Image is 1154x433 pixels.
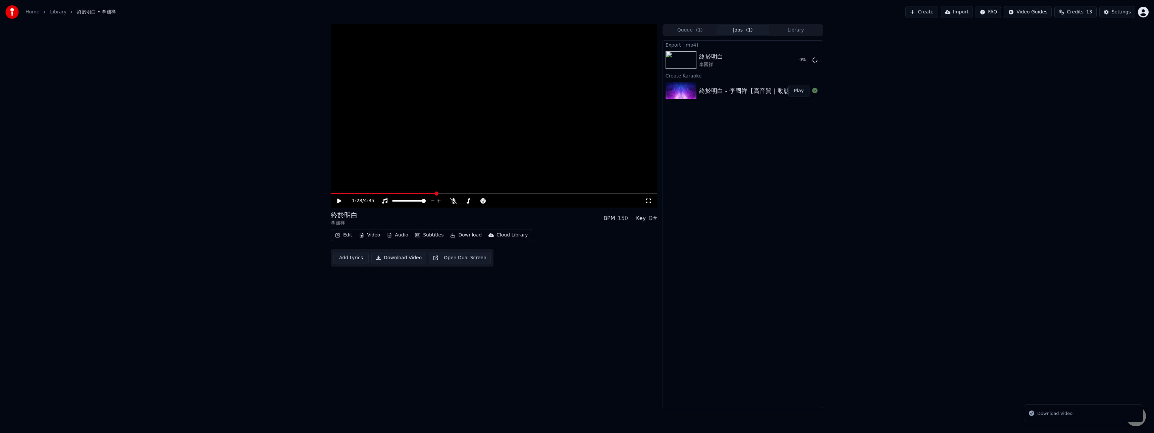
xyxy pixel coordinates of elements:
[699,61,723,68] div: 李國祥
[5,5,19,19] img: youka
[648,214,657,222] div: D#
[1037,410,1072,417] div: Download Video
[331,220,358,226] div: 李國祥
[618,214,628,222] div: 150
[976,6,1001,18] button: FAQ
[696,27,703,34] span: ( 1 )
[77,9,116,15] span: 終於明白 • 李國祥
[1054,6,1096,18] button: Credits13
[604,214,615,222] div: BPM
[699,86,808,96] div: 終於明白 - 李國祥【高音質｜動態歌詞】
[799,57,809,63] div: 0 %
[1004,6,1052,18] button: Video Guides
[429,252,491,264] button: Open Dual Screen
[1067,9,1083,15] span: Credits
[50,9,66,15] a: Library
[412,230,446,240] button: Subtitles
[1112,9,1131,15] div: Settings
[371,252,426,264] button: Download Video
[448,230,484,240] button: Download
[663,41,823,49] div: Export [.mp4]
[25,9,116,15] nav: breadcrumb
[717,25,770,35] button: Jobs
[664,25,717,35] button: Queue
[352,198,362,204] span: 1:28
[769,25,822,35] button: Library
[356,230,383,240] button: Video
[1086,9,1092,15] span: 13
[331,210,358,220] div: 終於明白
[699,52,723,61] div: 終於明白
[636,214,646,222] div: Key
[788,85,809,97] button: Play
[941,6,973,18] button: Import
[746,27,753,34] span: ( 1 )
[905,6,938,18] button: Create
[332,230,355,240] button: Edit
[333,252,369,264] button: Add Lyrics
[352,198,368,204] div: /
[496,232,528,238] div: Cloud Library
[384,230,411,240] button: Audio
[1099,6,1135,18] button: Settings
[25,9,39,15] a: Home
[364,198,374,204] span: 4:35
[663,71,823,79] div: Create Karaoke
